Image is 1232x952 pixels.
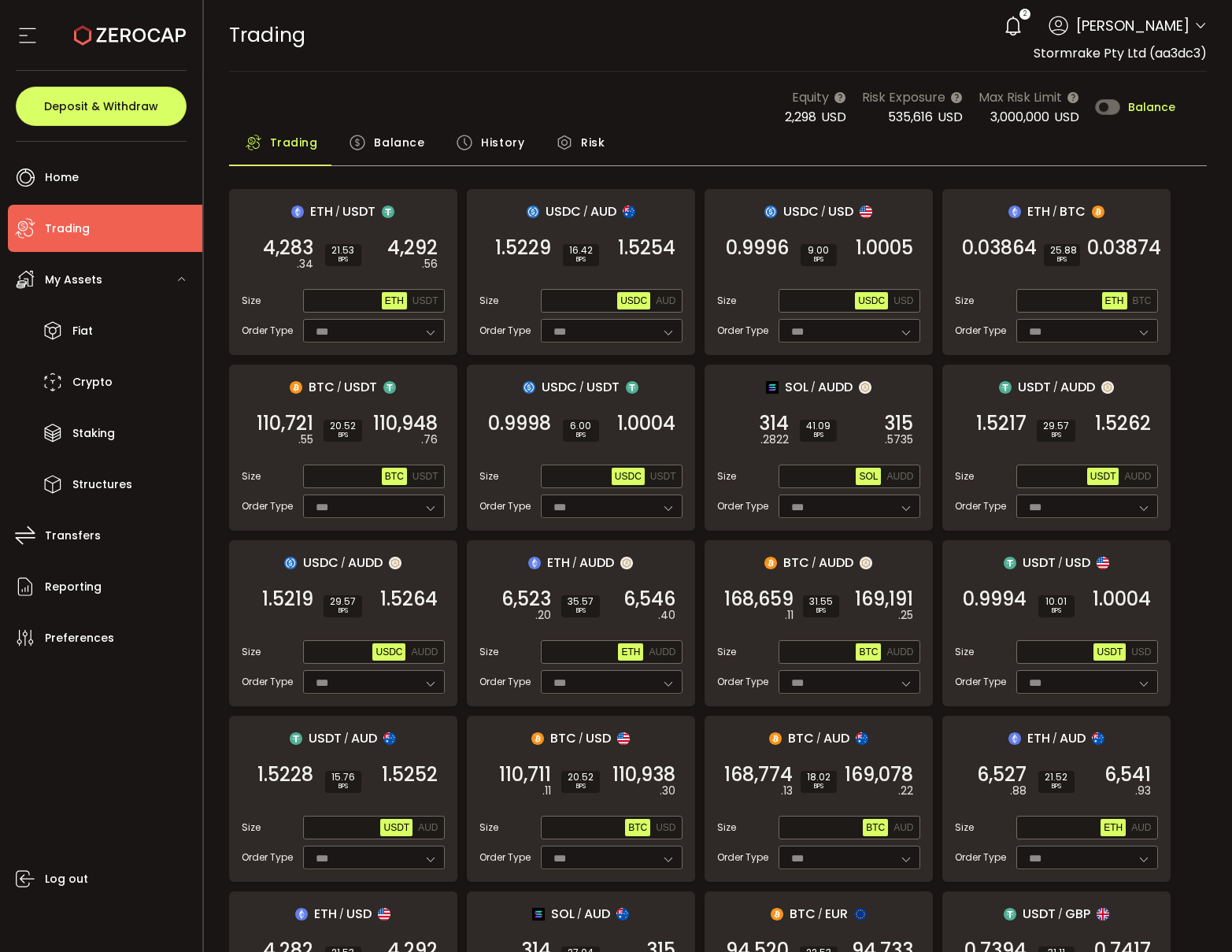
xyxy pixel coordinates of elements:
[1050,255,1074,265] i: BPS
[383,822,409,833] span: USDT
[45,576,102,598] span: Reporting
[314,904,337,924] span: ETH
[528,557,541,569] img: eth_portfolio.svg
[569,421,593,431] span: 6.00
[807,782,831,791] i: BPS
[569,431,593,440] i: BPS
[962,240,1037,256] span: 0.03864
[955,294,974,308] span: Size
[479,294,498,308] span: Size
[807,772,831,782] span: 18.02
[884,416,913,432] span: 315
[821,205,826,219] em: /
[479,675,531,689] span: Order Type
[885,432,913,448] em: .5735
[856,240,913,256] span: 1.0005
[72,371,113,394] span: Crypto
[479,820,498,835] span: Size
[1060,728,1086,748] span: AUD
[1092,206,1104,218] img: btc_portfolio.svg
[856,732,868,745] img: aud_portfolio.svg
[658,607,675,624] em: .40
[1027,728,1050,748] span: ETH
[242,469,261,483] span: Size
[860,557,872,569] img: zuPXiwguUFiBOIQyqLOiXsnnNitlx7q4LCwEbLHADjIpTka+Lip0HH8D0VTrd02z+wEAAAAASUVORK5CYII=
[1060,377,1095,397] span: AUDD
[331,782,355,791] i: BPS
[421,432,438,448] em: .76
[523,381,535,394] img: usdc_portfolio.svg
[408,643,441,661] button: AUDD
[1101,381,1114,394] img: zuPXiwguUFiBOIQyqLOiXsnnNitlx7q4LCwEbLHADjIpTka+Lip0HH8D0VTrd02z+wEAAAAASUVORK5CYII=
[380,591,438,607] span: 1.5264
[1053,732,1057,746] em: /
[572,556,577,570] em: /
[309,728,342,748] span: USDT
[883,643,916,661] button: AUDD
[590,202,616,221] span: AUD
[298,432,313,448] em: .55
[717,645,736,659] span: Size
[898,783,913,799] em: .22
[1027,202,1050,221] span: ETH
[785,108,816,126] span: 2,298
[1053,380,1058,395] em: /
[656,295,675,306] span: AUD
[1102,292,1127,309] button: ETH
[383,381,396,394] img: usdt_portfolio.svg
[990,108,1049,126] span: 3,000,000
[620,295,647,306] span: USDC
[45,166,79,189] span: Home
[623,591,675,607] span: 6,546
[72,422,115,445] span: Staking
[806,431,831,440] i: BPS
[387,240,438,256] span: 4,292
[583,205,588,219] em: /
[717,294,736,308] span: Size
[1128,643,1154,661] button: USD
[617,292,650,309] button: USDC
[341,556,346,570] em: /
[331,246,355,255] span: 21.53
[415,819,441,836] button: AUD
[342,202,376,221] span: USDT
[1050,246,1074,255] span: 25.88
[546,202,581,221] span: USDC
[45,524,101,547] span: Transfers
[45,217,90,240] span: Trading
[568,606,594,616] i: BPS
[577,907,582,921] em: /
[257,767,313,783] span: 1.5228
[1043,431,1069,440] i: BPS
[44,101,158,112] span: Deposit & Withdraw
[339,907,344,921] em: /
[888,108,933,126] span: 535,616
[1121,468,1154,485] button: AUDD
[1065,553,1090,572] span: USD
[331,772,355,782] span: 15.76
[886,471,913,482] span: AUDD
[45,868,88,891] span: Log out
[1008,732,1021,745] img: eth_portfolio.svg
[1010,783,1027,799] em: .88
[242,675,293,689] span: Order Type
[263,240,313,256] span: 4,283
[501,591,551,607] span: 6,523
[579,553,614,572] span: AUDD
[330,606,356,616] i: BPS
[291,206,304,218] img: eth_portfolio.svg
[724,767,793,783] span: 168,774
[382,292,407,309] button: ETH
[862,87,945,107] span: Risk Exposure
[413,471,438,482] span: USDT
[242,294,261,308] span: Size
[788,728,814,748] span: BTC
[409,468,442,485] button: USDT
[242,850,293,865] span: Order Type
[284,557,297,569] img: usdc_portfolio.svg
[579,732,583,746] em: /
[479,469,498,483] span: Size
[766,381,779,394] img: sol_portfolio.png
[310,202,333,221] span: ETH
[337,380,342,395] em: /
